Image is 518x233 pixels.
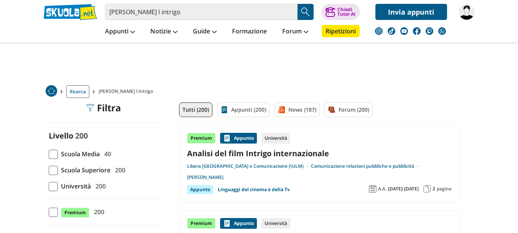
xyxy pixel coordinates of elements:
[86,104,94,112] img: Filtra filtri mobile
[220,218,257,229] div: Appunto
[278,106,285,114] img: News filtro contenuto
[86,102,121,113] div: Filtra
[375,4,447,20] a: Invia appunti
[423,185,431,193] img: Pagine
[46,85,57,97] img: Home
[187,218,215,229] div: Premium
[311,163,421,169] a: Comunicazione relazioni pubbliche e pubblicità
[388,27,395,35] img: tiktok
[49,131,73,141] label: Livello
[400,27,408,35] img: youtube
[388,186,419,192] span: [DATE]-[DATE]
[46,85,57,98] a: Home
[105,4,298,20] input: Cerca appunti, riassunti o versioni
[179,102,212,117] a: Tutti (200)
[274,102,320,117] a: News (187)
[261,218,290,229] div: Università
[217,102,270,117] a: Appunti (200)
[58,149,100,159] span: Scuola Media
[426,27,433,35] img: twitch
[187,185,213,194] div: Appunto
[112,165,125,175] span: 200
[66,85,89,98] a: Ricerca
[101,149,111,159] span: 40
[220,133,257,144] div: Appunto
[328,106,335,114] img: Forum filtro contenuto
[369,185,377,193] img: Anno accademico
[298,4,314,20] button: Search Button
[223,134,231,142] img: Appunti contenuto
[91,207,104,217] span: 200
[337,7,355,17] div: Chiedi Tutor AI
[191,25,219,39] a: Guide
[99,85,156,98] span: [PERSON_NAME] l intrigo
[75,131,88,141] span: 200
[58,181,91,191] span: Università
[322,25,360,37] a: Ripetizioni
[324,102,373,117] a: Forum (200)
[92,181,106,191] span: 200
[300,6,311,18] img: Cerca appunti, riassunti o versioni
[187,148,452,159] a: Analisi del film Intrigo internazionale
[218,185,290,194] a: Linguaggi del cinema e della Tv
[148,25,179,39] a: Notizie
[378,186,386,192] span: A.A.
[459,4,475,20] img: teo55555
[230,25,269,39] a: Formazione
[413,27,421,35] img: facebook
[220,106,228,114] img: Appunti filtro contenuto
[280,25,310,39] a: Forum
[321,4,360,20] button: ChiediTutor AI
[432,186,435,192] span: 2
[187,174,224,180] a: [PERSON_NAME]
[437,186,452,192] span: pagine
[187,133,215,144] div: Premium
[187,163,311,169] a: Libera [GEOGRAPHIC_DATA] e Comunicazione (IULM)
[261,133,290,144] div: Università
[103,25,137,39] a: Appunti
[438,27,446,35] img: WhatsApp
[375,27,383,35] img: instagram
[58,165,110,175] span: Scuola Superiore
[61,208,89,218] span: Premium
[223,220,231,227] img: Appunti contenuto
